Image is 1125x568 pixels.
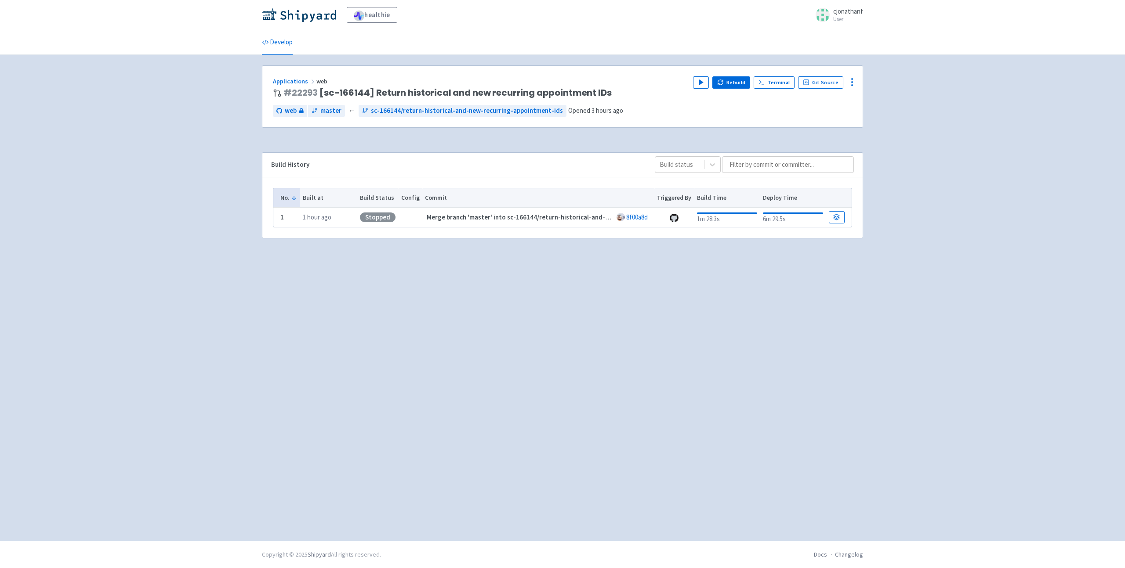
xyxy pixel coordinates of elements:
strong: Merge branch 'master' into sc-166144/return-historical-and-new-recurring-appointment-ids [427,213,699,221]
th: Built at [300,188,357,208]
a: Applications [273,77,316,85]
a: 8f00a8d [626,213,648,221]
a: #22293 [283,86,318,99]
a: Terminal [754,76,795,89]
span: Opened [568,106,623,115]
span: sc-166144/return-historical-and-new-recurring-appointment-ids [371,106,563,116]
th: Build Time [694,188,760,208]
a: healthie [347,7,397,23]
th: Build Status [357,188,398,208]
a: master [308,105,345,117]
th: Commit [422,188,654,208]
div: 6m 29.5s [763,211,823,224]
span: master [320,106,341,116]
a: Docs [814,550,827,558]
a: Changelog [835,550,863,558]
span: [sc-166144] Return historical and new recurring appointment IDs [283,88,612,98]
b: 1 [280,213,284,221]
th: Config [398,188,422,208]
img: Shipyard logo [262,8,336,22]
div: Build History [271,160,641,170]
div: Stopped [360,212,396,222]
time: 3 hours ago [592,106,623,115]
div: Copyright © 2025 All rights reserved. [262,550,381,559]
a: Develop [262,30,293,55]
span: web [285,106,297,116]
a: Shipyard [308,550,331,558]
div: 1m 28.3s [697,211,757,224]
span: cjonathanf [833,7,863,15]
a: cjonathanf User [810,8,863,22]
a: sc-166144/return-historical-and-new-recurring-appointment-ids [359,105,566,117]
small: User [833,16,863,22]
input: Filter by commit or committer... [722,156,854,173]
th: Deploy Time [760,188,826,208]
button: No. [280,193,297,202]
button: Play [693,76,709,89]
a: web [273,105,307,117]
button: Rebuild [712,76,750,89]
span: web [316,77,329,85]
time: 1 hour ago [303,213,331,221]
th: Triggered By [654,188,694,208]
a: Git Source [798,76,843,89]
span: ← [348,106,355,116]
a: Build Details [829,211,845,223]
